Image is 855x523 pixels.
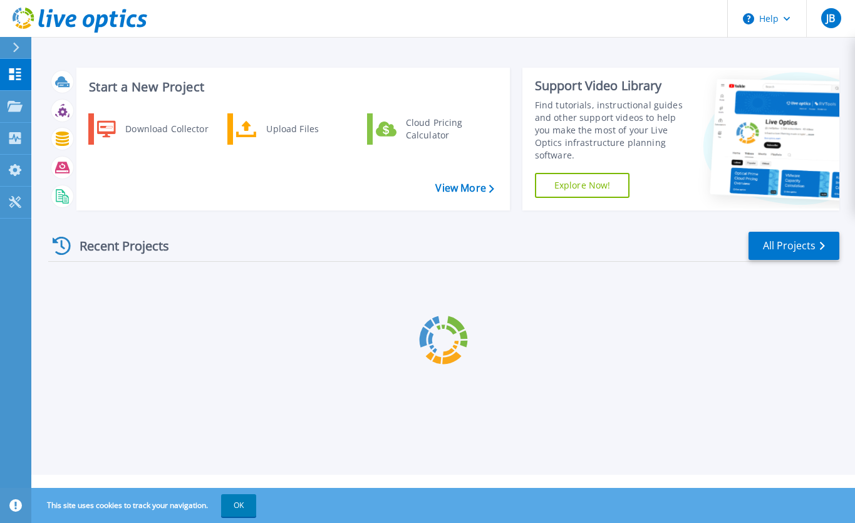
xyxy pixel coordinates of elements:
a: View More [435,182,494,194]
h3: Start a New Project [89,80,494,94]
span: JB [826,13,835,23]
a: All Projects [749,232,839,260]
button: OK [221,494,256,517]
div: Upload Files [260,117,353,142]
span: This site uses cookies to track your navigation. [34,494,256,517]
div: Find tutorials, instructional guides and other support videos to help you make the most of your L... [535,99,693,162]
a: Explore Now! [535,173,630,198]
a: Cloud Pricing Calculator [367,113,495,145]
div: Support Video Library [535,78,693,94]
a: Download Collector [88,113,217,145]
div: Cloud Pricing Calculator [400,117,492,142]
a: Upload Files [227,113,356,145]
div: Recent Projects [48,230,186,261]
div: Download Collector [119,117,214,142]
